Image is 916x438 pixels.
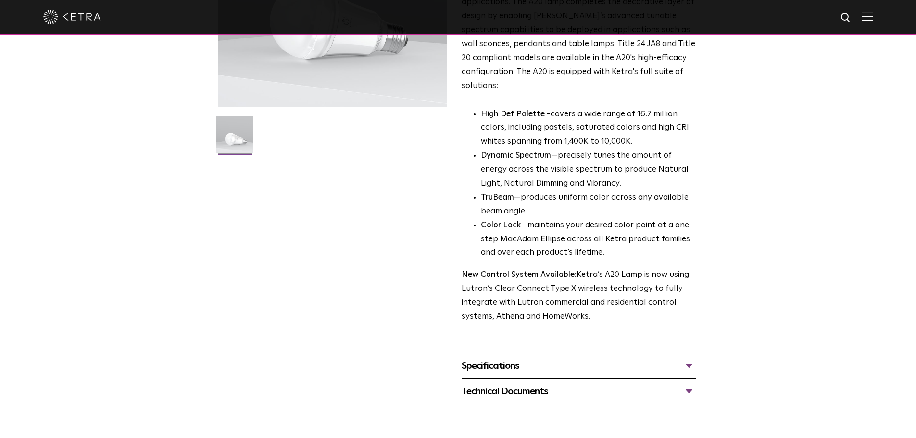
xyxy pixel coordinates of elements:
strong: Dynamic Spectrum [481,151,551,160]
img: ketra-logo-2019-white [43,10,101,24]
li: —precisely tunes the amount of energy across the visible spectrum to produce Natural Light, Natur... [481,149,696,191]
strong: High Def Palette - [481,110,551,118]
li: —maintains your desired color point at a one step MacAdam Ellipse across all Ketra product famili... [481,219,696,261]
p: covers a wide range of 16.7 million colors, including pastels, saturated colors and high CRI whit... [481,108,696,150]
div: Specifications [462,358,696,374]
img: A20-Lamp-2021-Web-Square [216,116,253,160]
li: —produces uniform color across any available beam angle. [481,191,696,219]
div: Technical Documents [462,384,696,399]
img: Hamburger%20Nav.svg [862,12,873,21]
img: search icon [840,12,852,24]
strong: New Control System Available: [462,271,577,279]
p: Ketra’s A20 Lamp is now using Lutron’s Clear Connect Type X wireless technology to fully integrat... [462,268,696,324]
strong: TruBeam [481,193,514,201]
strong: Color Lock [481,221,521,229]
